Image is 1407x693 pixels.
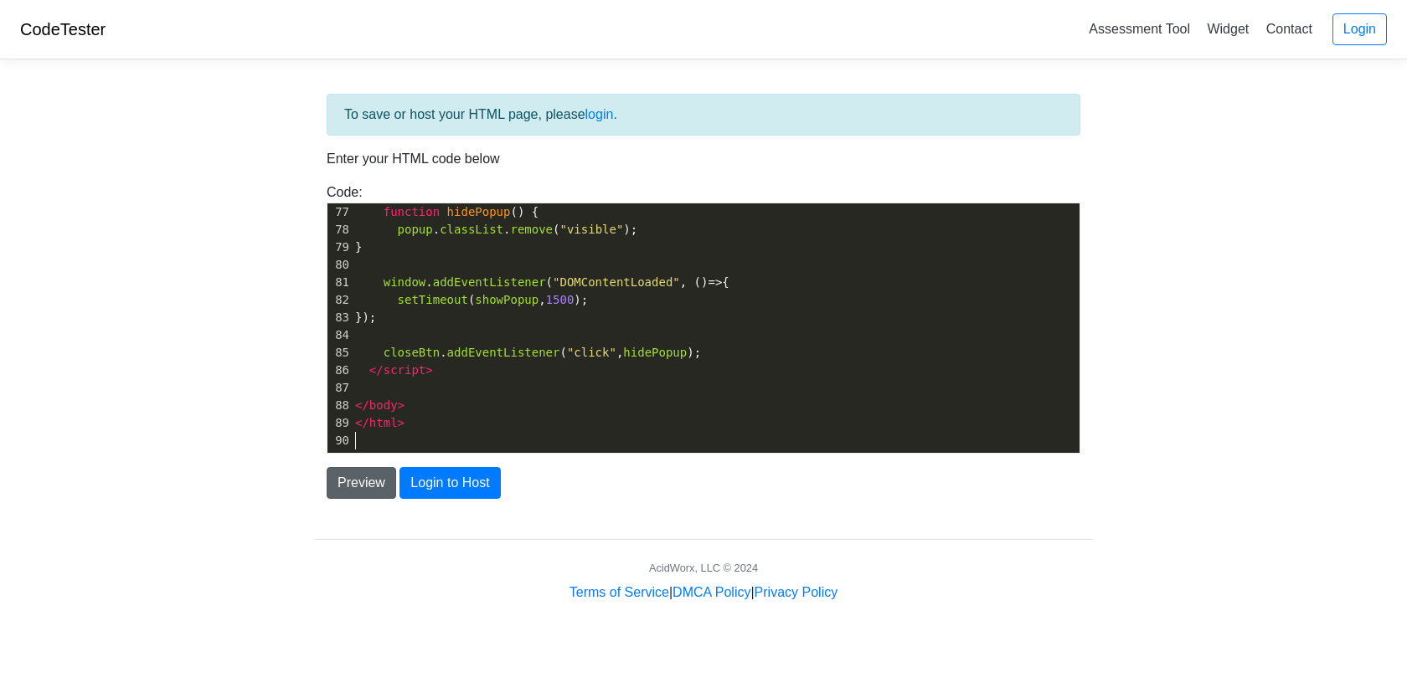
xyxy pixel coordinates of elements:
span: hidePopup [447,205,511,218]
span: script [384,363,426,377]
a: CodeTester [20,20,106,38]
span: } [355,240,363,254]
span: classList [440,223,503,236]
a: login [585,107,614,121]
span: => [708,275,722,289]
span: setTimeout [398,293,468,306]
div: Code: [314,182,1093,454]
a: Terms of Service [569,585,669,599]
a: DMCA Policy [673,585,750,599]
span: function [384,205,440,218]
a: Contact [1260,15,1319,43]
div: 83 [327,309,352,326]
span: hidePopup [623,346,687,359]
span: showPopup [475,293,539,306]
span: ( , ); [355,293,588,306]
span: > [425,363,432,377]
span: html [369,416,398,429]
a: Assessment Tool [1082,15,1197,43]
div: 82 [327,291,352,309]
span: remove [510,223,553,236]
span: "visible" [559,223,623,236]
span: }); [355,311,376,324]
span: closeBtn [384,346,440,359]
span: "DOMContentLoaded" [553,275,680,289]
div: | | [569,583,837,603]
a: Widget [1200,15,1255,43]
div: 84 [327,326,352,344]
div: 89 [327,414,352,432]
span: . ( , () { [355,275,729,289]
button: Login to Host [399,467,500,499]
a: Login [1332,13,1387,45]
div: 87 [327,379,352,397]
span: </ [355,398,369,412]
div: 77 [327,203,352,221]
span: () { [355,205,539,218]
div: 86 [327,362,352,379]
span: > [398,416,405,429]
button: Preview [327,467,396,499]
span: popup [398,223,433,236]
div: 81 [327,274,352,291]
div: AcidWorx, LLC © 2024 [649,560,758,576]
span: window [384,275,426,289]
span: body [369,398,398,412]
span: > [398,398,405,412]
span: "click" [567,346,616,359]
p: Enter your HTML code below [327,149,1080,169]
div: 88 [327,397,352,414]
div: 80 [327,256,352,274]
span: </ [355,416,369,429]
div: 79 [327,239,352,256]
span: </ [369,363,384,377]
div: To save or host your HTML page, please . [327,94,1080,136]
div: 85 [327,344,352,362]
div: 90 [327,432,352,449]
div: 78 [327,221,352,239]
span: addEventListener [433,275,546,289]
span: . ( , ); [355,346,701,359]
span: addEventListener [447,346,560,359]
a: Privacy Policy [755,585,838,599]
span: . . ( ); [355,223,637,236]
span: 1500 [546,293,575,306]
